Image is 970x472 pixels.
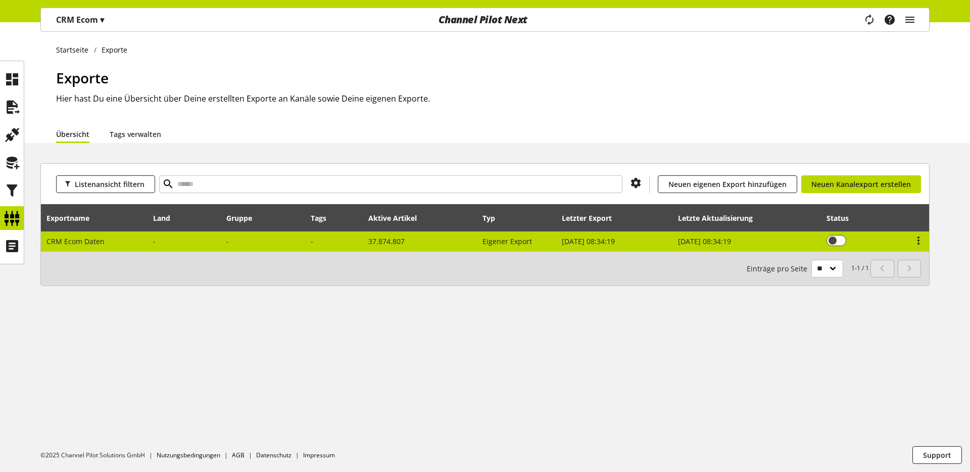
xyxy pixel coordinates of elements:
[678,237,731,246] span: [DATE] 08:34:19
[562,237,615,246] span: [DATE] 08:34:19
[100,14,104,25] span: ▾
[56,14,104,26] p: CRM Ecom
[801,175,921,193] a: Neuen Kanalexport erstellen
[153,213,180,223] div: Land
[153,237,156,246] span: -
[368,237,405,246] span: 37.874.807
[311,213,326,223] div: Tags
[56,68,109,87] span: Exporte
[482,213,505,223] div: Typ
[747,260,869,277] small: 1-1 / 1
[923,450,951,460] span: Support
[46,213,100,223] div: Exportname
[747,263,811,274] span: Einträge pro Seite
[303,451,335,459] a: Impressum
[56,175,155,193] button: Listenansicht filtern
[912,446,962,464] button: Support
[678,213,763,223] div: Letzte Aktualisierung
[482,237,532,246] span: Eigener Export
[46,237,105,246] span: CRM Ecom Daten
[232,451,245,459] a: AGB
[226,213,262,223] div: Gruppe
[56,92,930,105] h2: Hier hast Du eine Übersicht über Deine erstellten Exporte an Kanäle sowie Deine eigenen Exporte.
[256,451,292,459] a: Datenschutz
[827,213,859,223] div: Status
[56,44,94,55] a: Startseite
[658,175,797,193] a: Neuen eigenen Export hinzufügen
[110,129,161,139] a: Tags verwalten
[811,179,911,190] span: Neuen Kanalexport erstellen
[75,179,144,190] span: Listenansicht filtern
[40,8,930,32] nav: main navigation
[668,179,787,190] span: Neuen eigenen Export hinzufügen
[368,213,427,223] div: Aktive Artikel
[40,451,157,460] li: ©2025 Channel Pilot Solutions GmbH
[157,451,220,459] a: Nutzungsbedingungen
[56,129,89,139] a: Übersicht
[562,213,622,223] div: Letzter Export
[311,237,313,246] span: -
